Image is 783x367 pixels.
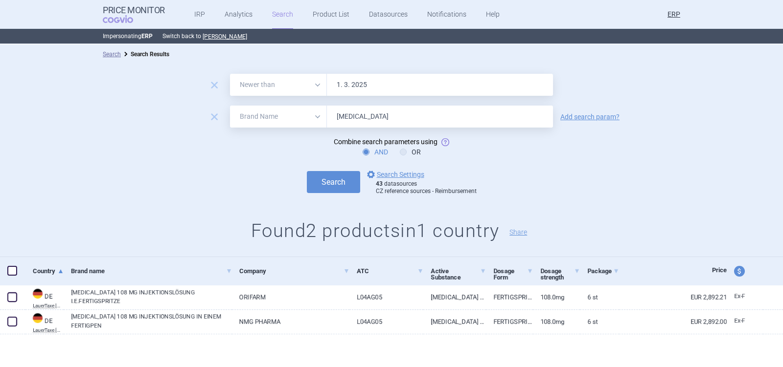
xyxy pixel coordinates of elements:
[232,285,349,309] a: ORIFARM
[103,5,165,24] a: Price MonitorCOGVIO
[363,147,388,157] label: AND
[376,180,383,187] strong: 43
[203,33,247,41] button: [PERSON_NAME]
[493,259,533,289] a: Dosage Form
[509,229,527,236] button: Share
[431,259,486,289] a: Active Substance
[533,310,580,334] a: 108.0mg
[423,285,486,309] a: [MEDICAL_DATA] 108 MG
[141,33,153,40] strong: ERP
[33,313,43,323] img: Germany
[734,317,745,324] span: Ex-factory price
[33,259,64,283] a: Country
[25,288,64,308] a: DEDELauerTaxe [MEDICAL_DATA]
[349,285,424,309] a: L04AG05
[357,259,424,283] a: ATC
[103,29,680,43] p: Impersonating Switch back to
[103,5,165,15] strong: Price Monitor
[103,15,147,23] span: COGVIO
[232,310,349,334] a: NMG PHARMA
[71,259,232,283] a: Brand name
[423,310,486,334] a: [MEDICAL_DATA] 108 MG
[587,259,619,283] a: Package
[33,303,64,308] abbr: LauerTaxe CGM — Complex database for German drug information provided by commercial provider CGM ...
[239,259,349,283] a: Company
[103,51,121,58] a: Search
[727,289,763,304] a: Ex-F
[734,293,745,300] span: Ex-factory price
[121,49,169,59] li: Search Results
[727,314,763,328] a: Ex-F
[71,312,232,330] a: [MEDICAL_DATA] 108 MG INJEKTIONSLÖSUNG IN EINEM FERTIGPEN
[540,259,580,289] a: Dosage strength
[307,171,360,193] button: Search
[580,310,619,334] a: 6 St
[25,312,64,333] a: DEDELauerTaxe [MEDICAL_DATA]
[400,147,421,157] label: OR
[376,180,477,195] div: datasources CZ reference sources - Reimbursement
[33,328,64,333] abbr: LauerTaxe CGM — Complex database for German drug information provided by commercial provider CGM ...
[103,49,121,59] li: Search
[580,285,619,309] a: 6 St
[131,51,169,58] strong: Search Results
[365,169,424,180] a: Search Settings
[533,285,580,309] a: 108.0mg
[33,289,43,299] img: Germany
[560,113,620,120] a: Add search param?
[71,288,232,305] a: [MEDICAL_DATA] 108 MG INJEKTIONSLÖSUNG I.E.FERTIGSPRITZE
[486,285,533,309] a: FERTIGSPRITZEN
[349,310,424,334] a: L04AG05
[486,310,533,334] a: FERTIGSPRITZEN
[619,285,727,309] a: EUR 2,892.21
[712,266,727,274] span: Price
[334,138,438,146] span: Combine search parameters using
[619,310,727,334] a: EUR 2,892.00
